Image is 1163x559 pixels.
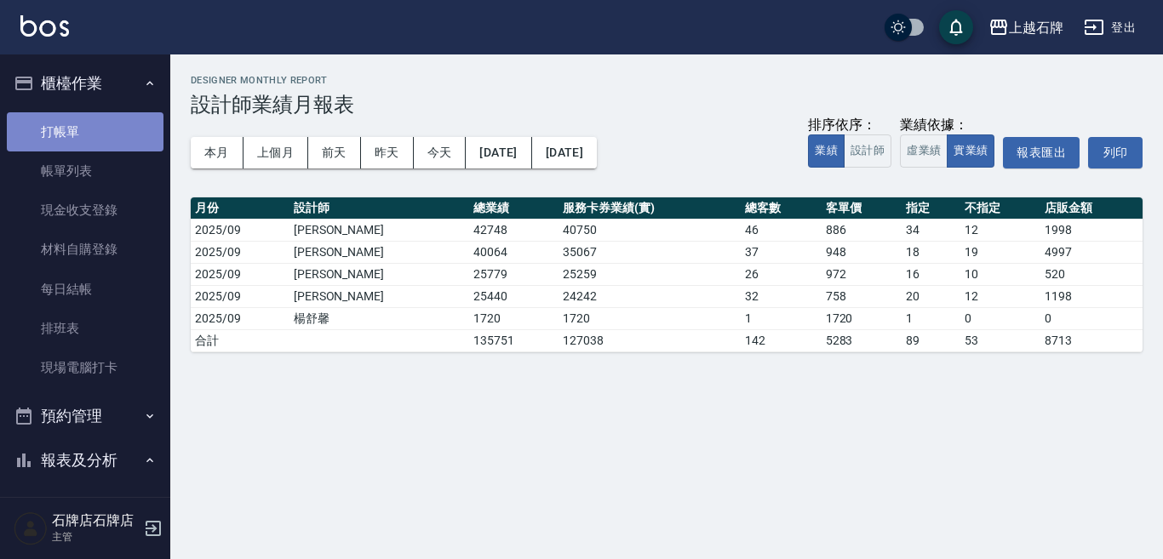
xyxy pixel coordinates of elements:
[1088,137,1143,168] button: 列印
[289,285,470,307] td: [PERSON_NAME]
[902,197,960,220] th: 指定
[7,309,163,348] a: 排班表
[7,61,163,106] button: 櫃檯作業
[902,263,960,285] td: 16
[414,137,467,168] button: 今天
[361,137,414,168] button: 昨天
[1009,17,1063,38] div: 上越石牌
[741,285,821,307] td: 32
[822,329,902,351] td: 5283
[469,329,559,351] td: 135751
[191,329,289,351] td: 合計
[52,512,139,529] h5: 石牌店石牌店
[559,197,741,220] th: 服務卡券業績(實)
[902,307,960,329] td: 1
[559,285,741,307] td: 24242
[191,263,289,285] td: 2025/09
[1040,307,1143,329] td: 0
[902,329,960,351] td: 89
[7,488,163,528] a: 報表目錄
[1040,197,1143,220] th: 店販金額
[7,191,163,230] a: 現金收支登錄
[469,241,559,263] td: 40064
[808,117,891,134] div: 排序依序：
[822,307,902,329] td: 1720
[52,529,139,545] p: 主管
[822,263,902,285] td: 972
[7,151,163,191] a: 帳單列表
[7,394,163,438] button: 預約管理
[289,219,470,241] td: [PERSON_NAME]
[289,241,470,263] td: [PERSON_NAME]
[1040,285,1143,307] td: 1198
[822,219,902,241] td: 886
[902,219,960,241] td: 34
[982,10,1070,45] button: 上越石牌
[7,112,163,151] a: 打帳單
[1040,329,1143,351] td: 8713
[7,438,163,482] button: 報表及分析
[741,241,821,263] td: 37
[559,263,741,285] td: 25259
[1040,219,1143,241] td: 1998
[469,197,559,220] th: 總業績
[559,241,741,263] td: 35067
[7,348,163,387] a: 現場電腦打卡
[900,117,994,134] div: 業績依據：
[191,197,289,220] th: 月份
[902,285,960,307] td: 20
[469,285,559,307] td: 25440
[1040,241,1143,263] td: 4997
[7,270,163,309] a: 每日結帳
[191,219,289,241] td: 2025/09
[960,307,1040,329] td: 0
[20,15,69,37] img: Logo
[191,241,289,263] td: 2025/09
[559,329,741,351] td: 127038
[191,197,1143,352] table: a dense table
[822,241,902,263] td: 948
[289,307,470,329] td: 楊舒馨
[741,307,821,329] td: 1
[960,329,1040,351] td: 53
[960,197,1040,220] th: 不指定
[822,197,902,220] th: 客單價
[7,230,163,269] a: 材料自購登錄
[808,134,845,168] button: 業績
[1077,12,1143,43] button: 登出
[822,285,902,307] td: 758
[960,219,1040,241] td: 12
[289,263,470,285] td: [PERSON_NAME]
[308,137,361,168] button: 前天
[191,93,1143,117] h3: 設計師業績月報表
[947,134,994,168] button: 實業績
[532,137,597,168] button: [DATE]
[960,241,1040,263] td: 19
[559,219,741,241] td: 40750
[741,219,821,241] td: 46
[559,307,741,329] td: 1720
[469,263,559,285] td: 25779
[960,263,1040,285] td: 10
[289,197,470,220] th: 設計師
[191,75,1143,86] h2: Designer Monthly Report
[466,137,531,168] button: [DATE]
[469,307,559,329] td: 1720
[1003,137,1080,168] button: 報表匯出
[191,285,289,307] td: 2025/09
[243,137,308,168] button: 上個月
[741,197,821,220] th: 總客數
[469,219,559,241] td: 42748
[960,285,1040,307] td: 12
[14,511,48,545] img: Person
[191,307,289,329] td: 2025/09
[844,134,891,168] button: 設計師
[900,134,948,168] button: 虛業績
[191,137,243,168] button: 本月
[741,329,821,351] td: 142
[902,241,960,263] td: 18
[1040,263,1143,285] td: 520
[939,10,973,44] button: save
[741,263,821,285] td: 26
